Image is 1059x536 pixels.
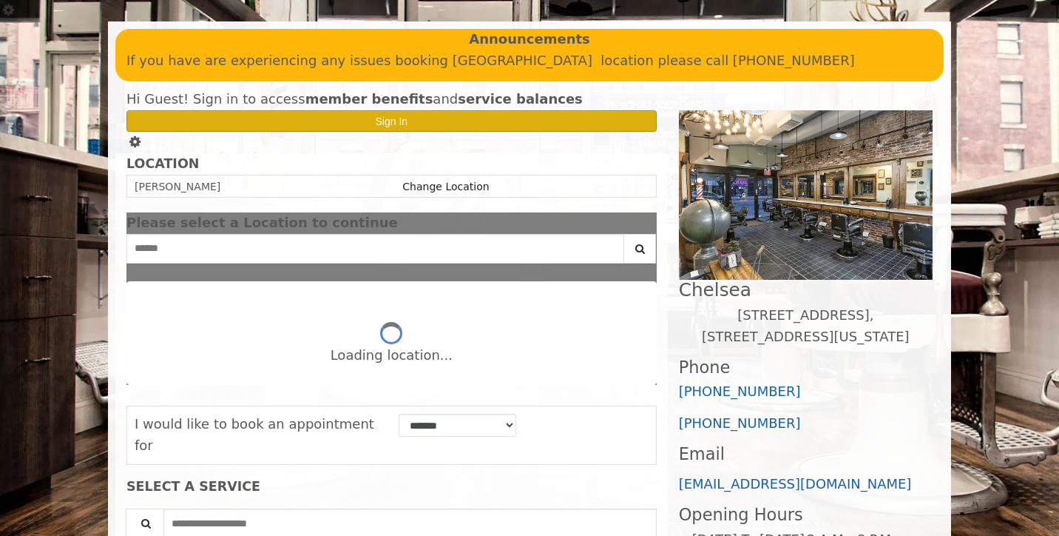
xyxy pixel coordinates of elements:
b: LOCATION [126,156,199,171]
h3: Phone [679,358,933,377]
h2: Chelsea [679,280,933,300]
a: [PHONE_NUMBER] [679,383,801,399]
a: [PHONE_NUMBER] [679,415,801,431]
a: [EMAIL_ADDRESS][DOMAIN_NAME] [679,476,912,492]
span: Please select a Location to continue [126,215,398,230]
a: Change Location [402,181,489,192]
div: Hi Guest! Sign in to access and [126,89,657,110]
button: close dialog [635,218,657,228]
b: service balances [458,91,583,107]
p: [STREET_ADDRESS],[STREET_ADDRESS][US_STATE] [679,305,933,348]
input: Search Center [126,234,624,264]
span: [PERSON_NAME] [135,181,220,192]
span: I would like to book an appointment for [135,416,374,453]
h3: Email [679,445,933,463]
button: Sign In [126,110,657,132]
div: Center Select [126,234,657,271]
i: Search button [632,244,649,254]
div: Loading location... [331,345,453,366]
p: If you have are experiencing any issues booking [GEOGRAPHIC_DATA] location please call [PHONE_NUM... [126,50,933,72]
div: SELECT A SERVICE [126,480,657,494]
b: Announcements [469,29,590,50]
b: member benefits [305,91,433,107]
h3: Opening Hours [679,506,933,524]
